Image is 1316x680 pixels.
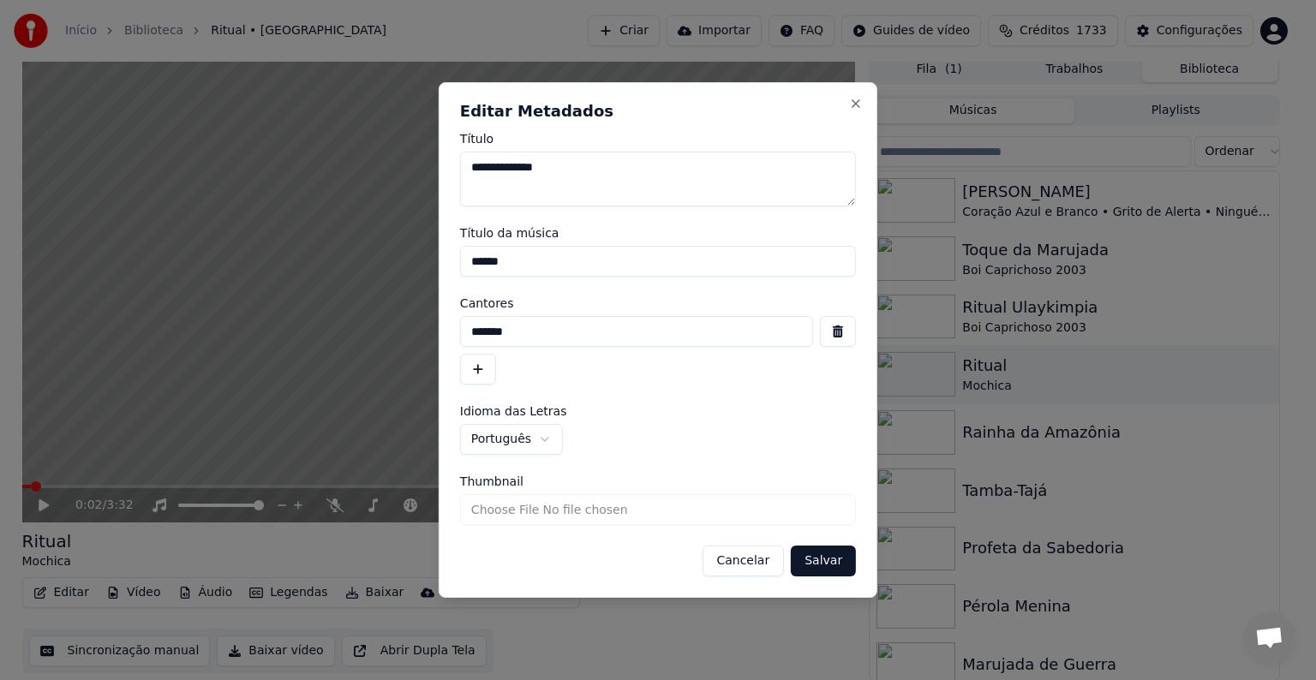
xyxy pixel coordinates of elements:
h2: Editar Metadados [460,104,856,119]
button: Cancelar [702,546,784,576]
button: Salvar [791,546,856,576]
span: Idioma das Letras [460,405,567,417]
label: Título da música [460,227,856,239]
label: Título [460,133,856,145]
label: Cantores [460,297,856,309]
span: Thumbnail [460,475,523,487]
